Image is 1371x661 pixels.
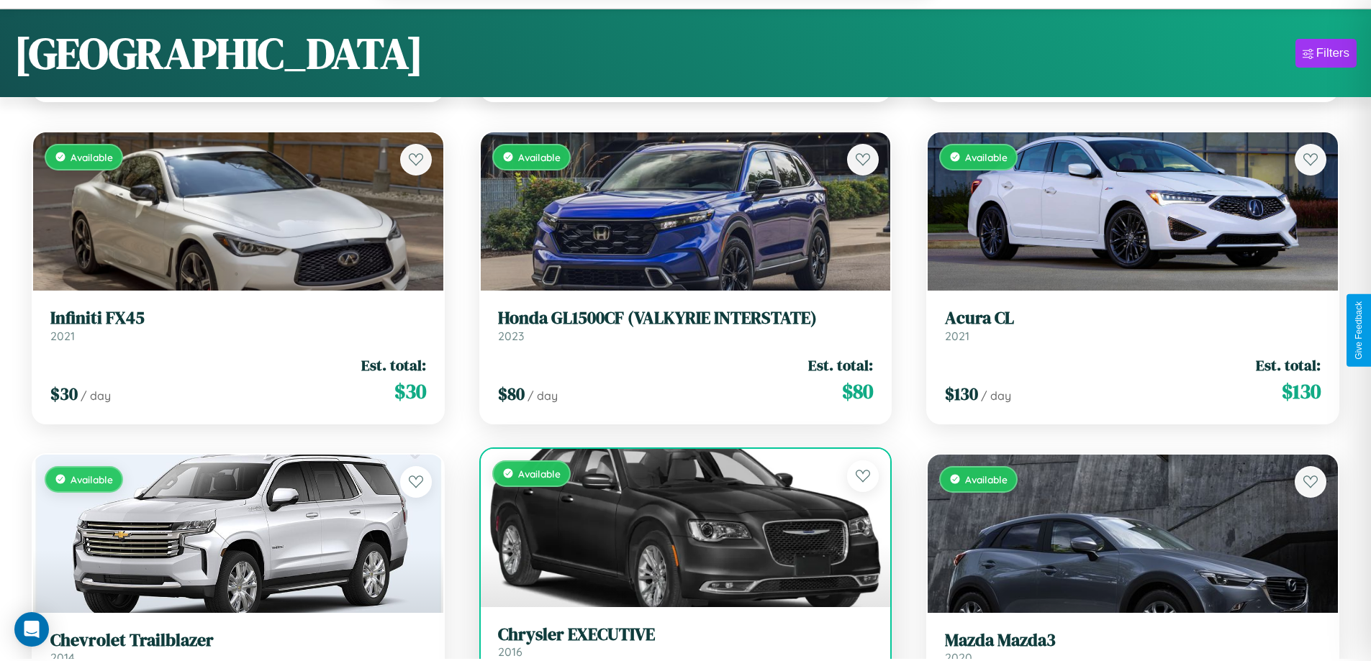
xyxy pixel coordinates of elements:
div: Filters [1316,46,1349,60]
span: / day [981,388,1011,403]
span: Available [518,468,561,480]
span: Available [965,151,1008,163]
span: $ 130 [945,382,978,406]
h1: [GEOGRAPHIC_DATA] [14,24,423,83]
h3: Honda GL1500CF (VALKYRIE INTERSTATE) [498,308,874,329]
h3: Mazda Mazda3 [945,630,1321,651]
span: 2021 [945,329,969,343]
button: Filters [1295,39,1357,68]
a: Acura CL2021 [945,308,1321,343]
span: Est. total: [1256,355,1321,375]
div: Open Intercom Messenger [14,612,49,647]
a: Honda GL1500CF (VALKYRIE INTERSTATE)2023 [498,308,874,343]
h3: Chevrolet Trailblazer [50,630,426,651]
span: Est. total: [361,355,426,375]
div: Give Feedback [1354,301,1364,360]
a: Chrysler EXECUTIVE2016 [498,624,874,660]
a: Infiniti FX452021 [50,308,426,343]
span: $ 30 [394,377,426,406]
span: 2016 [498,644,522,659]
span: 2021 [50,329,75,343]
span: Available [71,473,113,486]
span: $ 130 [1282,377,1321,406]
span: $ 80 [842,377,873,406]
span: / day [81,388,111,403]
span: / day [528,388,558,403]
span: Available [965,473,1008,486]
span: Available [518,151,561,163]
span: 2023 [498,329,524,343]
h3: Chrysler EXECUTIVE [498,624,874,645]
h3: Acura CL [945,308,1321,329]
span: Available [71,151,113,163]
span: Est. total: [808,355,873,375]
span: $ 30 [50,382,78,406]
h3: Infiniti FX45 [50,308,426,329]
span: $ 80 [498,382,525,406]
